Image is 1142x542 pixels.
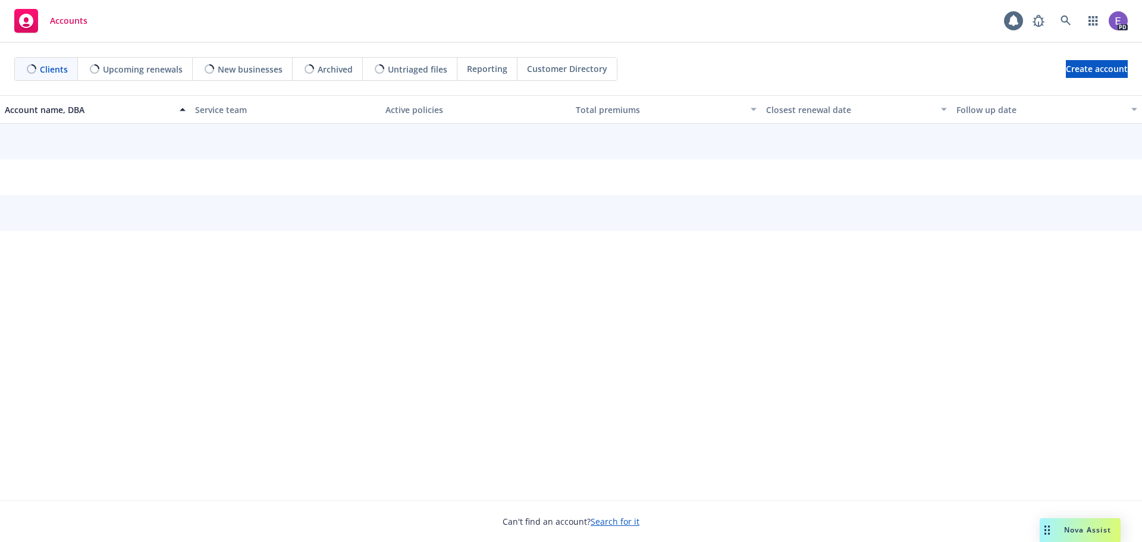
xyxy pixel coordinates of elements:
div: Drag to move [1040,518,1055,542]
img: photo [1109,11,1128,30]
span: Upcoming renewals [103,63,183,76]
span: New businesses [218,63,283,76]
a: Switch app [1081,9,1105,33]
button: Active policies [381,95,571,124]
button: Follow up date [952,95,1142,124]
span: Accounts [50,16,87,26]
div: Active policies [385,104,566,116]
span: Clients [40,63,68,76]
button: Total premiums [571,95,761,124]
span: Customer Directory [527,62,607,75]
span: Reporting [467,62,507,75]
div: Account name, DBA [5,104,172,116]
span: Nova Assist [1064,525,1111,535]
span: Can't find an account? [503,515,639,528]
div: Closest renewal date [766,104,934,116]
a: Search for it [591,516,639,527]
button: Closest renewal date [761,95,952,124]
a: Accounts [10,4,92,37]
button: Nova Assist [1040,518,1121,542]
a: Report a Bug [1027,9,1050,33]
a: Search [1054,9,1078,33]
button: Service team [190,95,381,124]
span: Create account [1066,58,1128,80]
a: Create account [1066,60,1128,78]
div: Follow up date [956,104,1124,116]
div: Service team [195,104,376,116]
span: Untriaged files [388,63,447,76]
span: Archived [318,63,353,76]
div: Total premiums [576,104,743,116]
